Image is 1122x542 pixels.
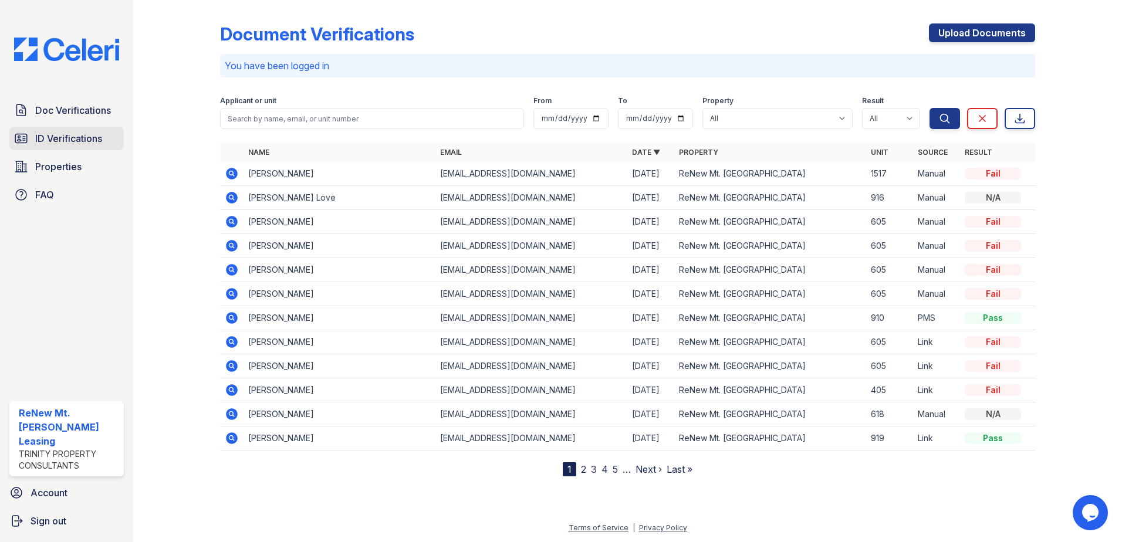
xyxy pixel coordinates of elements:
[9,99,124,122] a: Doc Verifications
[866,186,913,210] td: 916
[563,462,576,476] div: 1
[913,306,960,330] td: PMS
[5,509,129,533] a: Sign out
[435,426,627,450] td: [EMAIL_ADDRESS][DOMAIN_NAME]
[866,210,913,234] td: 605
[440,148,462,157] a: Email
[627,354,674,378] td: [DATE]
[1073,495,1110,530] iframe: chat widget
[965,264,1021,276] div: Fail
[9,127,124,150] a: ID Verifications
[862,96,884,106] label: Result
[674,330,866,354] td: ReNew Mt. [GEOGRAPHIC_DATA]
[9,183,124,206] a: FAQ
[674,354,866,378] td: ReNew Mt. [GEOGRAPHIC_DATA]
[533,96,552,106] label: From
[19,448,119,472] div: Trinity Property Consultants
[913,282,960,306] td: Manual
[31,514,66,528] span: Sign out
[244,378,435,402] td: [PERSON_NAME]
[674,210,866,234] td: ReNew Mt. [GEOGRAPHIC_DATA]
[866,162,913,186] td: 1517
[435,354,627,378] td: [EMAIL_ADDRESS][DOMAIN_NAME]
[913,186,960,210] td: Manual
[965,240,1021,252] div: Fail
[627,378,674,402] td: [DATE]
[918,148,948,157] a: Source
[913,258,960,282] td: Manual
[866,378,913,402] td: 405
[636,463,662,475] a: Next ›
[965,384,1021,396] div: Fail
[618,96,627,106] label: To
[965,168,1021,179] div: Fail
[581,463,586,475] a: 2
[674,258,866,282] td: ReNew Mt. [GEOGRAPHIC_DATA]
[627,282,674,306] td: [DATE]
[435,162,627,186] td: [EMAIL_ADDRESS][DOMAIN_NAME]
[244,354,435,378] td: [PERSON_NAME]
[9,155,124,178] a: Properties
[35,188,54,202] span: FAQ
[866,426,913,450] td: 919
[913,378,960,402] td: Link
[633,523,635,532] div: |
[627,162,674,186] td: [DATE]
[871,148,888,157] a: Unit
[674,162,866,186] td: ReNew Mt. [GEOGRAPHIC_DATA]
[591,463,597,475] a: 3
[601,463,608,475] a: 4
[866,354,913,378] td: 605
[679,148,718,157] a: Property
[913,234,960,258] td: Manual
[19,406,119,448] div: ReNew Mt. [PERSON_NAME] Leasing
[965,192,1021,204] div: N/A
[866,306,913,330] td: 910
[35,131,102,145] span: ID Verifications
[435,186,627,210] td: [EMAIL_ADDRESS][DOMAIN_NAME]
[627,402,674,426] td: [DATE]
[913,354,960,378] td: Link
[674,402,866,426] td: ReNew Mt. [GEOGRAPHIC_DATA]
[220,108,524,129] input: Search by name, email, or unit number
[913,330,960,354] td: Link
[244,282,435,306] td: [PERSON_NAME]
[965,432,1021,444] div: Pass
[674,234,866,258] td: ReNew Mt. [GEOGRAPHIC_DATA]
[965,288,1021,300] div: Fail
[435,258,627,282] td: [EMAIL_ADDRESS][DOMAIN_NAME]
[244,402,435,426] td: [PERSON_NAME]
[866,282,913,306] td: 605
[435,282,627,306] td: [EMAIL_ADDRESS][DOMAIN_NAME]
[667,463,692,475] a: Last »
[244,186,435,210] td: [PERSON_NAME] Love
[965,148,992,157] a: Result
[627,210,674,234] td: [DATE]
[435,234,627,258] td: [EMAIL_ADDRESS][DOMAIN_NAME]
[913,162,960,186] td: Manual
[435,330,627,354] td: [EMAIL_ADDRESS][DOMAIN_NAME]
[244,306,435,330] td: [PERSON_NAME]
[35,103,111,117] span: Doc Verifications
[220,23,414,45] div: Document Verifications
[623,462,631,476] span: …
[674,378,866,402] td: ReNew Mt. [GEOGRAPHIC_DATA]
[35,160,82,174] span: Properties
[5,481,129,504] a: Account
[627,330,674,354] td: [DATE]
[674,186,866,210] td: ReNew Mt. [GEOGRAPHIC_DATA]
[435,378,627,402] td: [EMAIL_ADDRESS][DOMAIN_NAME]
[435,306,627,330] td: [EMAIL_ADDRESS][DOMAIN_NAME]
[627,306,674,330] td: [DATE]
[866,402,913,426] td: 618
[5,38,129,61] img: CE_Logo_Blue-a8612792a0a2168367f1c8372b55b34899dd931a85d93a1a3d3e32e68fde9ad4.png
[639,523,687,532] a: Privacy Policy
[965,336,1021,348] div: Fail
[244,162,435,186] td: [PERSON_NAME]
[632,148,660,157] a: Date ▼
[866,234,913,258] td: 605
[244,426,435,450] td: [PERSON_NAME]
[244,234,435,258] td: [PERSON_NAME]
[435,210,627,234] td: [EMAIL_ADDRESS][DOMAIN_NAME]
